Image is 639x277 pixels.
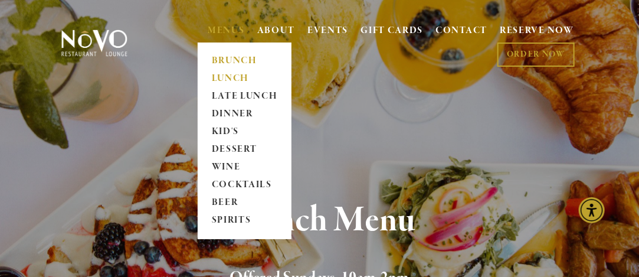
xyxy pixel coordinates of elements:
[208,176,281,194] a: COCKTAILS
[75,201,564,240] h1: Brunch Menu
[208,158,281,176] a: WINE
[208,70,281,87] a: LUNCH
[59,29,130,57] img: Novo Restaurant &amp; Lounge
[208,194,281,211] a: BEER
[208,87,281,105] a: LATE LUNCH
[497,43,575,67] a: ORDER NOW
[435,20,487,43] a: CONTACT
[208,53,281,70] a: BRUNCH
[208,141,281,158] a: DESSERT
[208,105,281,123] a: DINNER
[257,25,296,37] a: ABOUT
[579,197,605,223] div: Accessibility Menu
[208,123,281,141] a: KID'S
[208,211,281,229] a: SPIRITS
[307,25,348,37] a: EVENTS
[208,25,245,37] a: MENUS
[361,20,423,43] a: GIFT CARDS
[500,20,574,43] a: RESERVE NOW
